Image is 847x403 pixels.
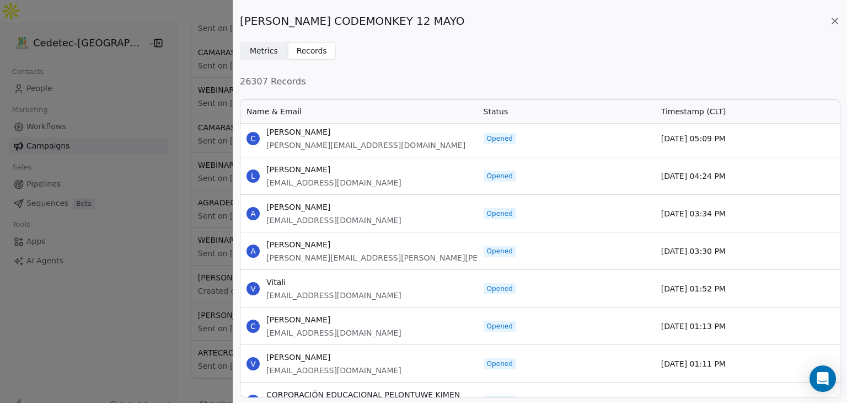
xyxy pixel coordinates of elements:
[487,209,513,218] span: Opened
[266,177,401,188] span: [EMAIL_ADDRESS][DOMAIN_NAME]
[246,106,302,117] span: Name & Email
[487,322,513,331] span: Opened
[661,246,726,257] span: [DATE] 03:30 PM
[266,277,401,288] span: Vitali
[661,133,726,144] span: [DATE] 05:09 PM
[266,327,401,338] span: [EMAIL_ADDRESS][DOMAIN_NAME]
[246,169,260,183] span: L
[661,106,726,117] span: Timestamp (CLT)
[487,247,513,256] span: Opened
[661,283,726,294] span: [DATE] 01:52 PM
[810,365,836,392] div: Open Intercom Messenger
[487,284,513,293] span: Opened
[266,140,465,151] span: [PERSON_NAME][EMAIL_ADDRESS][DOMAIN_NAME]
[266,201,401,213] span: [PERSON_NAME]
[266,352,401,363] span: [PERSON_NAME]
[246,207,260,220] span: A
[266,239,594,250] span: [PERSON_NAME]
[246,132,260,145] span: C
[266,126,465,137] span: [PERSON_NAME]
[487,359,513,368] span: Opened
[250,45,278,57] span: Metrics
[661,321,726,332] span: [DATE] 01:13 PM
[661,171,726,182] span: [DATE] 04:24 PM
[246,282,260,295] span: V
[661,358,726,369] span: [DATE] 01:11 PM
[487,134,513,143] span: Opened
[661,208,726,219] span: [DATE] 03:34 PM
[266,365,401,376] span: [EMAIL_ADDRESS][DOMAIN_NAME]
[266,314,401,325] span: [PERSON_NAME]
[246,320,260,333] span: C
[240,124,840,399] div: grid
[484,106,508,117] span: Status
[266,164,401,175] span: [PERSON_NAME]
[487,172,513,181] span: Opened
[266,252,594,263] span: [PERSON_NAME][EMAIL_ADDRESS][PERSON_NAME][PERSON_NAME][DOMAIN_NAME]
[240,75,840,88] span: 26307 Records
[246,357,260,370] span: V
[266,215,401,226] span: [EMAIL_ADDRESS][DOMAIN_NAME]
[266,290,401,301] span: [EMAIL_ADDRESS][DOMAIN_NAME]
[240,13,464,29] span: [PERSON_NAME] CODEMONKEY 12 MAYO
[266,389,460,400] span: CORPORACIÓN EDUCACIONAL PELONTUWE KIMEN
[246,245,260,258] span: A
